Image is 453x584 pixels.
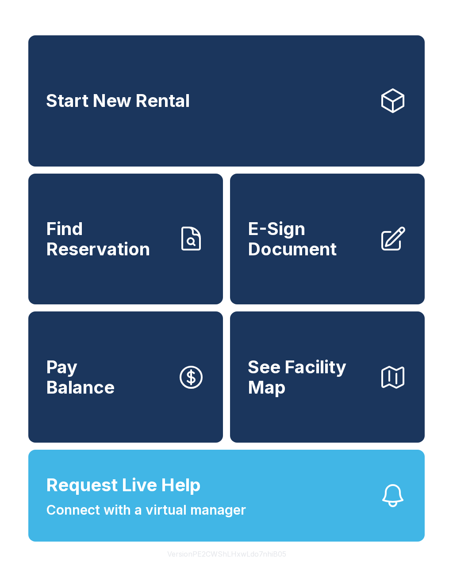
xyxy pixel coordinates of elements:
[230,174,425,305] a: E-Sign Document
[46,91,190,111] span: Start New Rental
[248,219,372,259] span: E-Sign Document
[248,357,372,397] span: See Facility Map
[160,542,293,566] button: VersionPE2CWShLHxwLdo7nhiB05
[28,450,425,542] button: Request Live HelpConnect with a virtual manager
[28,311,223,443] a: PayBalance
[28,35,425,167] a: Start New Rental
[46,500,246,520] span: Connect with a virtual manager
[46,472,201,498] span: Request Live Help
[46,219,170,259] span: Find Reservation
[230,311,425,443] button: See Facility Map
[46,357,115,397] span: Pay Balance
[28,174,223,305] a: Find Reservation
